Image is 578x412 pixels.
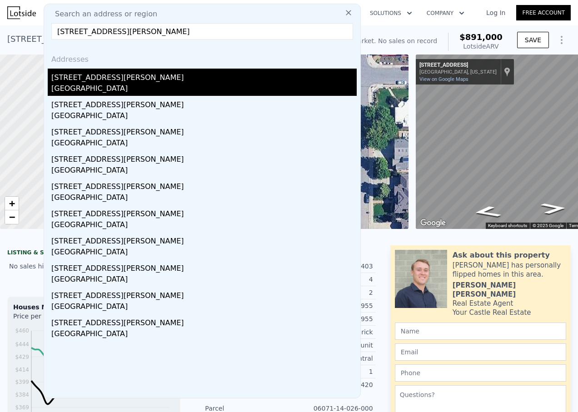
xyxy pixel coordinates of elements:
div: Your Castle Real Estate [453,308,531,317]
div: [STREET_ADDRESS][PERSON_NAME] [51,205,357,219]
button: Company [419,5,472,21]
tspan: $384 [15,392,29,398]
div: [STREET_ADDRESS][PERSON_NAME] [51,178,357,192]
div: Addresses [48,47,357,69]
div: Off Market. No sales on record [341,36,437,45]
a: View on Google Maps [419,76,468,82]
tspan: $460 [15,328,29,334]
div: Price per Square Foot [13,312,94,326]
div: [GEOGRAPHIC_DATA] [51,301,357,314]
a: Zoom out [5,210,19,224]
tspan: $414 [15,367,29,373]
input: Enter an address, city, region, neighborhood or zip code [51,23,353,40]
div: [GEOGRAPHIC_DATA] [51,110,357,123]
div: [GEOGRAPHIC_DATA] [51,83,357,96]
div: [GEOGRAPHIC_DATA] [51,219,357,232]
div: [GEOGRAPHIC_DATA] [51,247,357,259]
img: Lotside [7,6,36,19]
a: Open this area in Google Maps (opens a new window) [418,217,448,229]
div: Lotside ARV [459,42,503,51]
div: LISTING & SALE HISTORY [7,249,180,258]
div: [STREET_ADDRESS][PERSON_NAME] [51,259,357,274]
div: [STREET_ADDRESS] [419,62,497,69]
span: $891,000 [459,32,503,42]
div: [STREET_ADDRESS] , [GEOGRAPHIC_DATA] , CO 80220 [7,33,225,45]
div: [STREET_ADDRESS][PERSON_NAME] [51,96,357,110]
div: [GEOGRAPHIC_DATA] [51,274,357,287]
tspan: $429 [15,354,29,360]
div: 4 [289,275,373,284]
div: [GEOGRAPHIC_DATA] [51,165,357,178]
path: Go South, Forest St [460,203,513,220]
div: Real Estate Agent [453,299,513,308]
div: [GEOGRAPHIC_DATA] [51,138,357,150]
div: Houses Median Sale [13,303,174,312]
div: Ask about this property [453,250,550,261]
tspan: $399 [15,379,29,385]
tspan: $444 [15,341,29,347]
button: SAVE [517,32,549,48]
span: + [9,198,15,209]
tspan: $369 [15,404,29,411]
div: [PERSON_NAME] has personally flipped homes in this area. [453,261,566,279]
div: [STREET_ADDRESS][PERSON_NAME] [51,123,357,138]
input: Name [395,323,566,340]
div: [STREET_ADDRESS][PERSON_NAME] [51,150,357,165]
div: [STREET_ADDRESS][PERSON_NAME] [51,69,357,83]
div: Forced air unit [289,341,373,350]
a: Free Account [516,5,571,20]
div: [STREET_ADDRESS][PERSON_NAME] [51,314,357,328]
div: Brick [289,328,373,337]
a: Show location on map [504,67,510,77]
span: − [9,211,15,223]
div: [STREET_ADDRESS][PERSON_NAME] [51,287,357,301]
button: Solutions [363,5,419,21]
button: Show Options [553,31,571,49]
div: [STREET_ADDRESS][PERSON_NAME] [51,232,357,247]
button: Keyboard shortcuts [488,223,527,229]
span: Search an address or region [48,9,157,20]
div: [GEOGRAPHIC_DATA] [51,328,357,341]
a: Log In [475,8,516,17]
a: Zoom in [5,197,19,210]
input: Email [395,343,566,361]
path: Go North, Forest St [530,200,577,217]
img: Google [418,217,448,229]
div: [GEOGRAPHIC_DATA], [US_STATE] [419,69,497,75]
span: © 2025 Google [533,223,563,228]
div: No sales history record for this property. [7,258,180,274]
div: [GEOGRAPHIC_DATA] [51,192,357,205]
input: Phone [395,364,566,382]
div: [PERSON_NAME] [PERSON_NAME] [453,281,566,299]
